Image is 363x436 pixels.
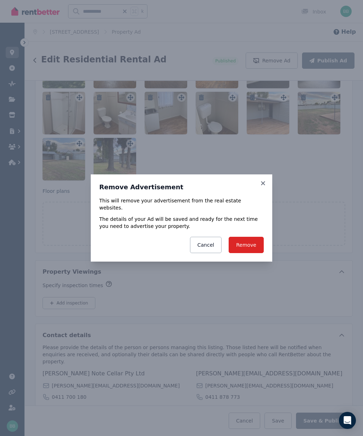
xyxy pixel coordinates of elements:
div: Open Intercom Messenger [339,412,356,429]
p: The details of your Ad will be saved and ready for the next time you need to advertise your prope... [99,216,264,230]
button: Remove [229,237,264,253]
h3: Remove Advertisement [99,183,264,191]
button: Cancel [190,237,222,253]
p: This will remove your advertisement from the real estate websites. [99,197,264,211]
